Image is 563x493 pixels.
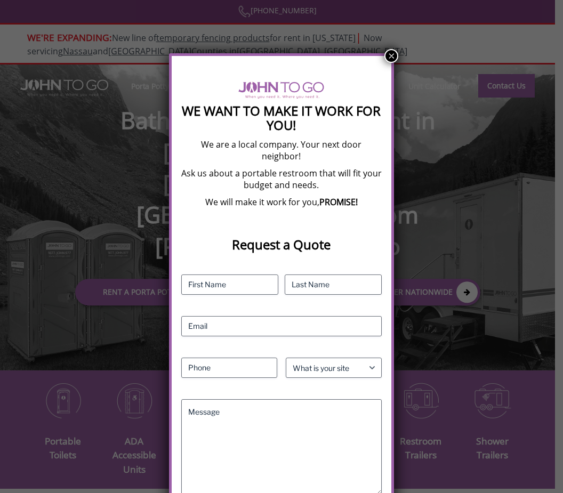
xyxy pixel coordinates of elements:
[319,196,358,208] b: PROMISE!
[181,196,382,208] p: We will make it work for you,
[181,139,382,162] p: We are a local company. Your next door neighbor!
[182,102,381,134] strong: We Want To Make It Work For You!
[181,316,382,336] input: Email
[285,274,382,295] input: Last Name
[238,82,324,99] img: logo of viptogo
[181,274,278,295] input: First Name
[181,358,277,378] input: Phone
[384,49,398,63] button: Close
[181,167,382,191] p: Ask us about a portable restroom that will fit your budget and needs.
[232,236,331,253] strong: Request a Quote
